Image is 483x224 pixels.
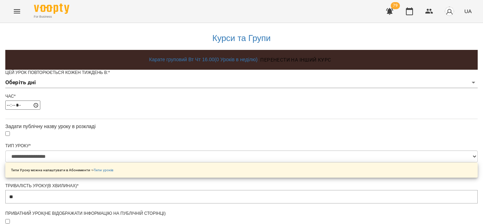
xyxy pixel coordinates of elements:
[444,6,454,16] img: avatar_s.png
[5,143,478,149] div: Тип Уроку
[5,77,478,88] div: Оберіть дні
[391,2,400,9] span: 79
[94,168,114,172] a: Типи уроків
[8,3,25,20] button: Menu
[34,4,69,14] img: Voopty Logo
[5,93,478,99] div: Час
[257,53,334,66] button: Перенести на інший курс
[464,7,472,15] span: UA
[5,183,478,189] div: Тривалість уроку(в хвилинах)
[5,79,36,86] b: Оберіть дні
[11,167,114,173] p: Типи Уроку можна налаштувати в Абонементи ->
[149,57,257,62] a: Карате груповий Вт Чт 16.00 ( 0 Уроків в неділю )
[34,15,69,19] span: For Business
[5,70,478,76] div: Цей урок повторюється кожен тиждень в:
[9,34,474,43] h3: Курси та Групи
[260,56,331,64] span: Перенести на інший курс
[5,123,478,130] div: Задати публічну назву уроку в розкладі
[5,211,478,217] div: Приватний урок(не відображати інформацію на публічній сторінці)
[461,5,475,18] button: UA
